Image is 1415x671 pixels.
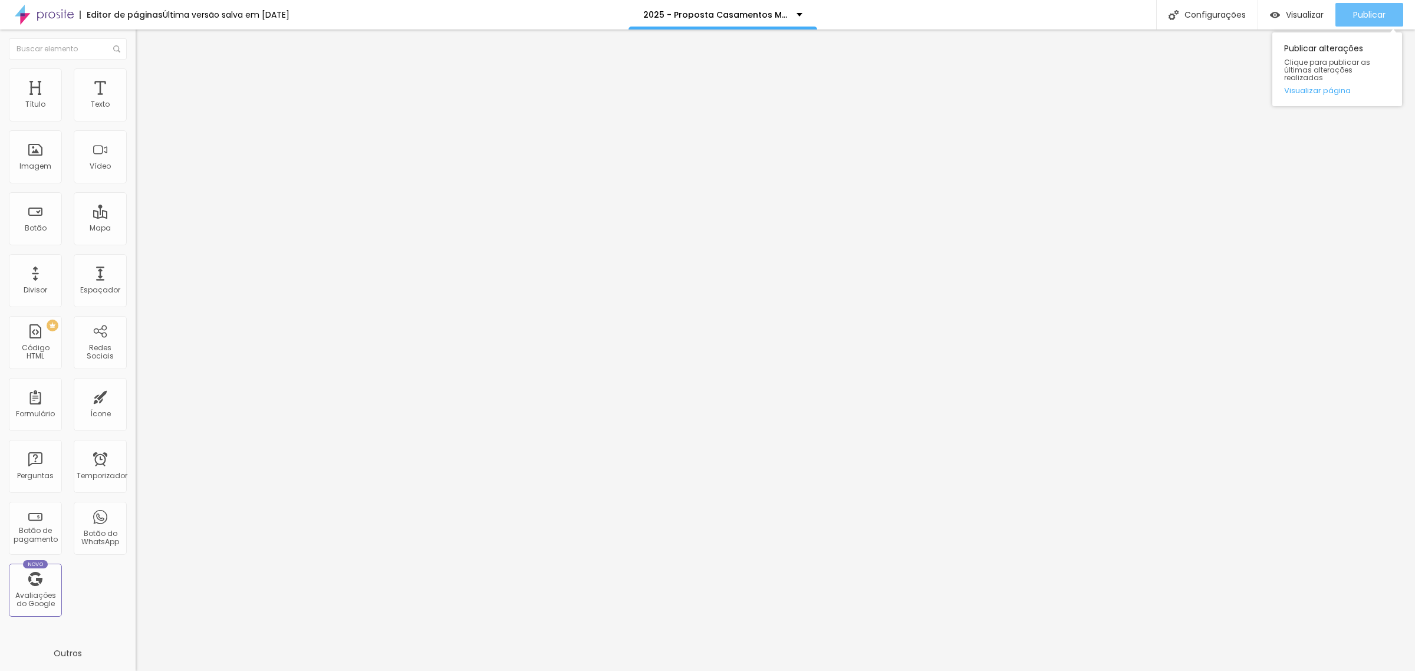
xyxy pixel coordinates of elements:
[1284,85,1351,96] font: Visualizar página
[16,409,55,419] font: Formulário
[25,223,47,233] font: Botão
[19,161,51,171] font: Imagem
[1284,57,1370,83] font: Clique para publicar as últimas alterações realizadas
[90,223,111,233] font: Mapa
[90,161,111,171] font: Vídeo
[80,285,120,295] font: Espaçador
[1169,10,1179,20] img: Ícone
[91,99,110,109] font: Texto
[9,38,127,60] input: Buscar elemento
[1284,87,1390,94] a: Visualizar página
[136,29,1415,671] iframe: Editor
[22,343,50,361] font: Código HTML
[87,9,163,21] font: Editor de páginas
[1270,10,1280,20] img: view-1.svg
[24,285,47,295] font: Divisor
[113,45,120,52] img: Ícone
[643,9,820,21] font: 2025 - Proposta Casamentos Monte Rey
[25,99,45,109] font: Título
[1335,3,1403,27] button: Publicar
[28,561,44,568] font: Novo
[77,471,127,481] font: Temporizador
[1353,9,1386,21] font: Publicar
[1284,42,1363,54] font: Publicar alterações
[163,9,289,21] font: Última versão salva em [DATE]
[17,471,54,481] font: Perguntas
[1184,9,1246,21] font: Configurações
[1258,3,1335,27] button: Visualizar
[54,647,82,659] font: Outros
[14,525,58,544] font: Botão de pagamento
[1286,9,1324,21] font: Visualizar
[90,409,111,419] font: Ícone
[15,590,56,608] font: Avaliações do Google
[81,528,119,547] font: Botão do WhatsApp
[87,343,114,361] font: Redes Sociais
